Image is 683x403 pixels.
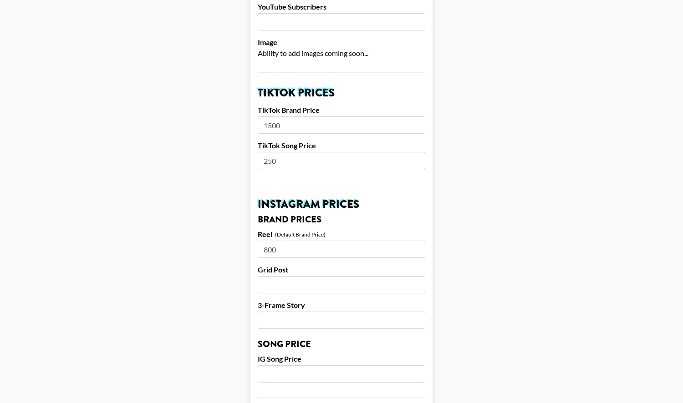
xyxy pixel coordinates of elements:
h2: Instagram Prices [258,199,425,210]
span: Ability to add images coming soon... [258,49,368,57]
div: - (Default Brand Price) [272,231,326,238]
label: TikTok Brand Price [258,106,425,115]
label: 3-Frame Story [258,301,425,310]
h2: TikTok Prices [258,87,425,98]
h3: Song Price [258,340,425,349]
h3: Brand Prices [258,215,425,224]
label: TikTok Song Price [258,141,425,150]
label: Image [258,38,425,47]
label: YouTube Subscribers [258,2,425,11]
label: Grid Post [258,265,425,274]
label: Reel [258,230,272,239]
label: IG Song Price [258,354,425,363]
